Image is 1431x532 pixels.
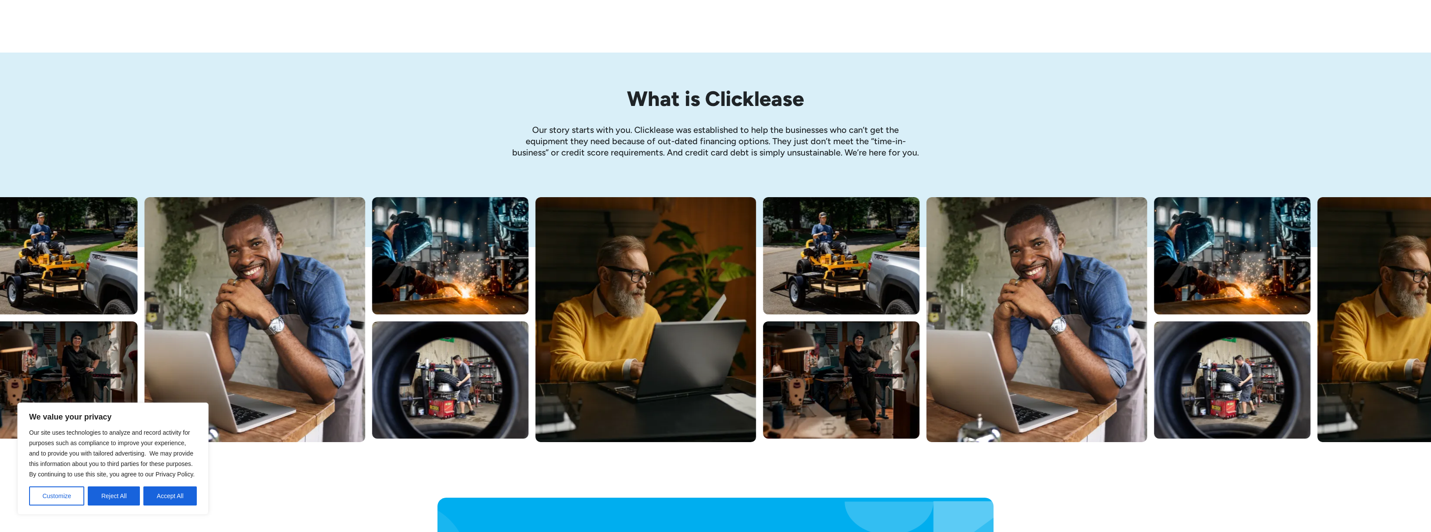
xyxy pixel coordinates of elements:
[29,412,197,422] p: We value your privacy
[29,486,84,506] button: Customize
[372,197,529,314] img: A welder in a large mask working on a large pipe
[927,197,1147,442] img: A smiling man in a blue shirt and apron leaning over a table with a laptop
[145,197,365,442] img: A smiling man in a blue shirt and apron leaning over a table with a laptop
[372,321,529,439] img: A man fitting a new tire on a rim
[143,486,197,506] button: Accept All
[29,429,195,478] span: Our site uses technologies to analyze and record activity for purposes such as compliance to impr...
[763,321,920,439] img: a woman standing next to a sewing machine
[763,197,920,314] img: Man with hat and blue shirt driving a yellow lawn mower onto a trailer
[536,197,756,442] img: Bearded man in yellow sweter typing on his laptop while sitting at his desk
[511,124,920,158] p: Our story starts with you. Clicklease was established to help the businesses who can’t get the eq...
[1154,321,1311,439] img: A man fitting a new tire on a rim
[1154,197,1311,314] img: A welder in a large mask working on a large pipe
[511,87,920,110] h1: What is Clicklease
[17,403,209,515] div: We value your privacy
[88,486,140,506] button: Reject All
